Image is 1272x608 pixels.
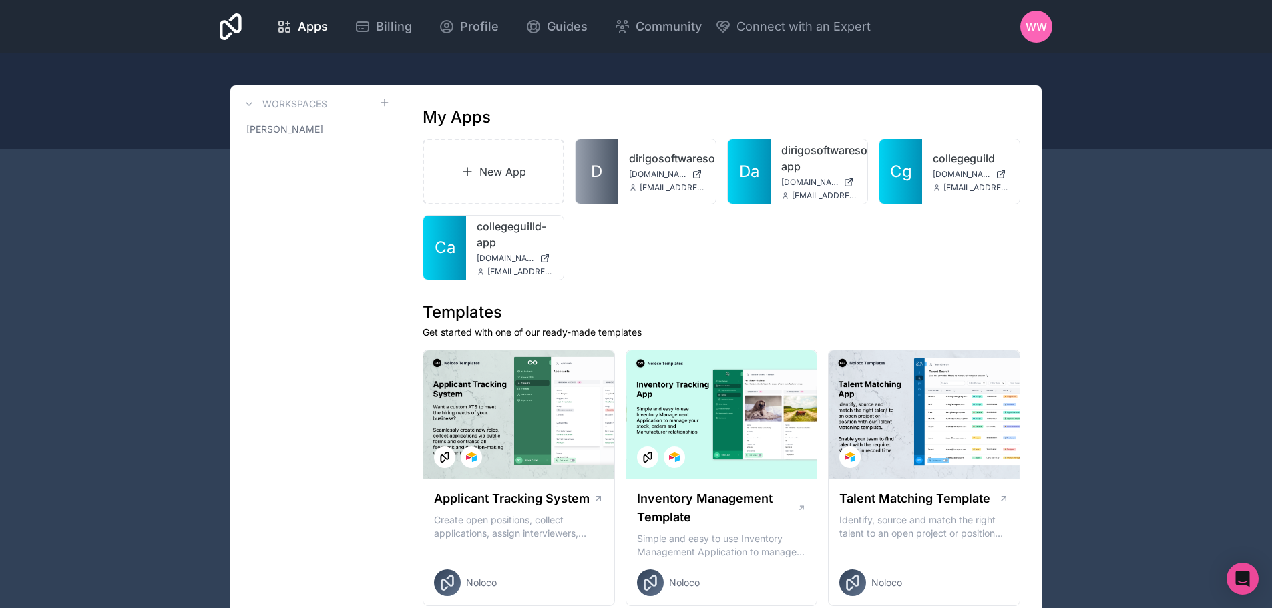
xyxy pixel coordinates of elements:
button: Connect with an Expert [715,17,871,36]
h3: Workspaces [262,97,327,111]
span: Ca [435,237,455,258]
span: Noloco [669,576,700,589]
p: Identify, source and match the right talent to an open project or position with our Talent Matchi... [839,513,1009,540]
h1: My Apps [423,107,491,128]
p: Create open positions, collect applications, assign interviewers, centralise candidate feedback a... [434,513,604,540]
a: D [576,139,618,204]
a: Ca [423,216,466,280]
span: Community [636,17,702,36]
a: [DOMAIN_NAME] [933,169,1009,180]
h1: Applicant Tracking System [434,489,590,508]
a: collegeguilld-app [477,218,553,250]
h1: Templates [423,302,1020,323]
span: [EMAIL_ADDRESS][DOMAIN_NAME] [487,266,553,277]
a: collegeguild [933,150,1009,166]
span: Billing [376,17,412,36]
span: WW [1026,19,1047,35]
img: Airtable Logo [845,452,855,463]
a: Profile [428,12,509,41]
a: [DOMAIN_NAME] [477,253,553,264]
div: Open Intercom Messenger [1227,563,1259,595]
a: Apps [266,12,339,41]
a: [DOMAIN_NAME] [781,177,857,188]
span: Noloco [871,576,902,589]
span: Cg [890,161,912,182]
a: dirigosoftwaresolutions [629,150,705,166]
img: Airtable Logo [466,452,477,463]
a: Community [604,12,712,41]
span: [DOMAIN_NAME] [477,253,534,264]
a: Da [728,139,771,204]
span: D [591,161,602,182]
a: [DOMAIN_NAME] [629,169,705,180]
span: [EMAIL_ADDRESS][DOMAIN_NAME] [640,182,705,193]
span: [EMAIL_ADDRESS][DOMAIN_NAME] [792,190,857,201]
img: Airtable Logo [669,452,680,463]
a: Cg [879,139,922,204]
span: [EMAIL_ADDRESS][DOMAIN_NAME] [943,182,1009,193]
a: dirigosoftwaresolutions-app [781,142,857,174]
a: New App [423,139,564,204]
span: Guides [547,17,588,36]
span: Da [739,161,759,182]
p: Simple and easy to use Inventory Management Application to manage your stock, orders and Manufact... [637,532,807,559]
h1: Talent Matching Template [839,489,990,508]
a: Workspaces [241,96,327,112]
span: [DOMAIN_NAME] [629,169,686,180]
span: [DOMAIN_NAME] [933,169,990,180]
h1: Inventory Management Template [637,489,797,527]
a: Billing [344,12,423,41]
span: Connect with an Expert [736,17,871,36]
p: Get started with one of our ready-made templates [423,326,1020,339]
a: [PERSON_NAME] [241,117,390,141]
span: [DOMAIN_NAME] [781,177,839,188]
span: Apps [298,17,328,36]
span: Profile [460,17,499,36]
span: Noloco [466,576,497,589]
span: [PERSON_NAME] [246,123,323,136]
a: Guides [515,12,598,41]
